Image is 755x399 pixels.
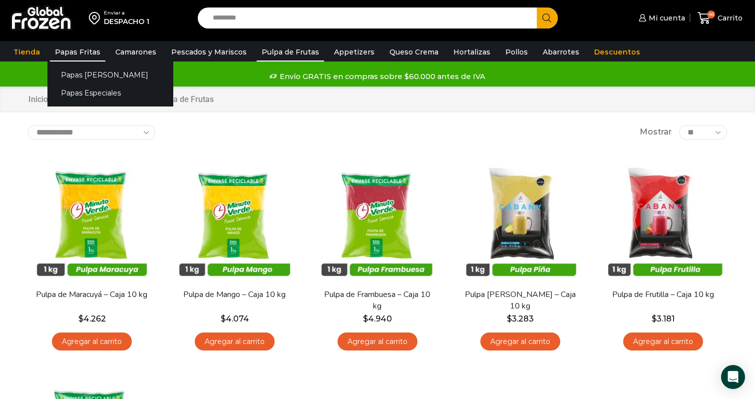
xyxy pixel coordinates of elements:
a: Queso Crema [384,42,443,61]
a: Agregar al carrito: “Pulpa de Frambuesa - Caja 10 kg” [338,332,417,351]
a: Agregar al carrito: “Pulpa de Maracuyá - Caja 10 kg” [52,332,132,351]
span: $ [363,314,368,323]
span: $ [652,314,657,323]
div: Open Intercom Messenger [721,365,745,389]
a: Pulpa [PERSON_NAME] – Caja 10 kg [463,289,578,312]
bdi: 4.940 [363,314,392,323]
a: 46 Carrito [695,6,745,30]
a: Inicio [28,94,48,105]
a: Pulpa de Frutas [257,42,324,61]
a: Pollos [500,42,533,61]
a: Agregar al carrito: “Pulpa de Mango - Caja 10 kg” [195,332,275,351]
span: Mi cuenta [646,13,685,23]
bdi: 4.074 [221,314,249,323]
select: Pedido de la tienda [28,125,155,140]
a: Abarrotes [538,42,584,61]
a: Pescados y Mariscos [166,42,252,61]
h1: Pulpa de Frutas [157,94,214,104]
a: Descuentos [589,42,645,61]
a: Pulpa de Frambuesa – Caja 10 kg [320,289,435,312]
div: Enviar a [104,9,149,16]
a: Tienda [8,42,45,61]
a: Papas Especiales [47,84,173,102]
nav: Breadcrumb [28,94,214,105]
span: $ [78,314,83,323]
button: Search button [537,7,558,28]
img: address-field-icon.svg [89,9,104,26]
a: Pulpa de Maracuyá – Caja 10 kg [34,289,149,300]
span: 46 [707,10,715,18]
bdi: 3.181 [652,314,675,323]
a: Camarones [110,42,161,61]
div: DESPACHO 1 [104,16,149,26]
span: $ [507,314,512,323]
span: $ [221,314,226,323]
a: Agregar al carrito: “Pulpa de Piña - Caja 10 kg” [480,332,560,351]
a: Papas [PERSON_NAME] [47,65,173,84]
a: Appetizers [329,42,379,61]
a: Hortalizas [448,42,495,61]
span: Carrito [715,13,743,23]
a: Pulpa de Frutilla – Caja 10 kg [606,289,721,300]
a: Mi cuenta [636,8,685,28]
bdi: 4.262 [78,314,106,323]
a: Agregar al carrito: “Pulpa de Frutilla - Caja 10 kg” [623,332,703,351]
a: Papas Fritas [50,42,105,61]
bdi: 3.283 [507,314,534,323]
a: Pulpa de Mango – Caja 10 kg [177,289,292,300]
span: Mostrar [640,126,672,138]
